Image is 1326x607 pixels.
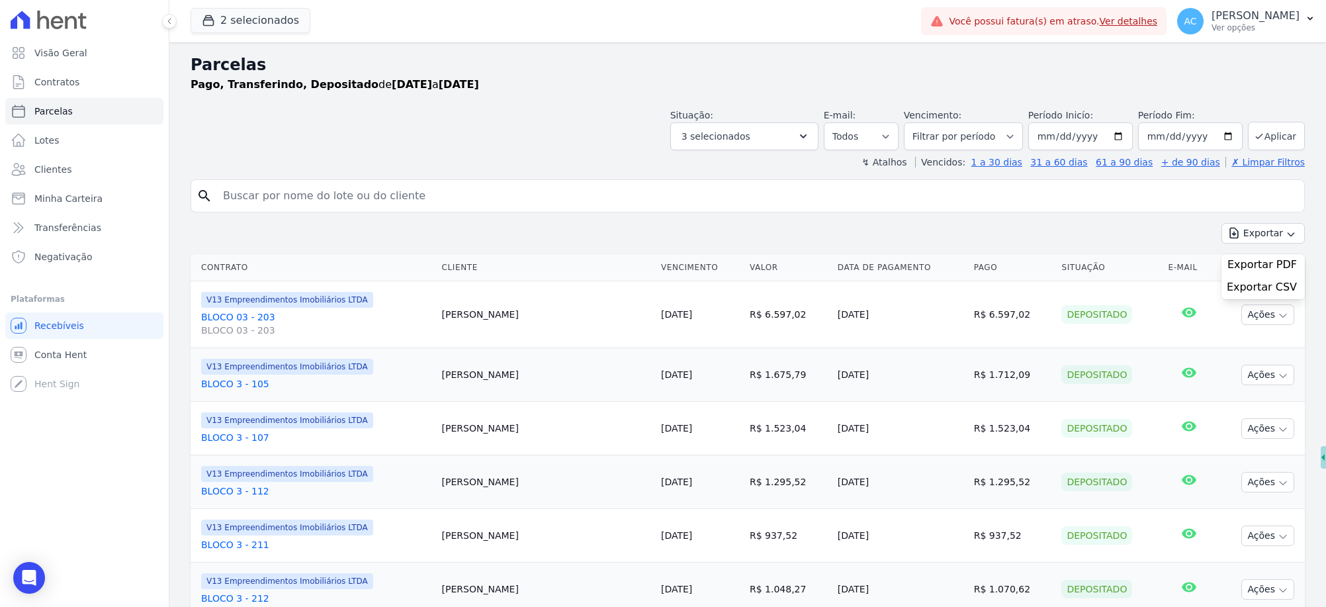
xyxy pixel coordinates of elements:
a: [DATE] [661,477,692,487]
a: Transferências [5,214,163,241]
span: Visão Geral [34,46,87,60]
th: Valor [744,254,832,281]
a: Visão Geral [5,40,163,66]
a: BLOCO 3 - 112 [201,485,431,498]
span: Conta Hent [34,348,87,361]
td: [PERSON_NAME] [437,509,656,563]
strong: Pago, Transferindo, Depositado [191,78,378,91]
th: Cliente [437,254,656,281]
td: [DATE] [832,402,969,455]
a: Clientes [5,156,163,183]
a: 61 a 90 dias [1096,157,1153,167]
td: [DATE] [832,509,969,563]
td: R$ 1.523,04 [744,402,832,455]
span: 3 selecionados [682,128,750,144]
button: Exportar [1221,223,1305,244]
a: BLOCO 03 - 203BLOCO 03 - 203 [201,310,431,337]
a: + de 90 dias [1161,157,1220,167]
i: search [197,188,212,204]
span: AC [1184,17,1197,26]
p: [PERSON_NAME] [1212,9,1300,23]
button: Ações [1241,418,1294,439]
span: Exportar PDF [1227,258,1297,271]
td: [PERSON_NAME] [437,455,656,509]
span: V13 Empreendimentos Imobiliários LTDA [201,520,373,536]
label: Vencimento: [904,110,961,120]
a: BLOCO 3 - 107 [201,431,431,444]
a: Minha Carteira [5,185,163,212]
a: Lotes [5,127,163,154]
span: Parcelas [34,105,73,118]
strong: [DATE] [439,78,479,91]
span: BLOCO 03 - 203 [201,324,431,337]
span: Lotes [34,134,60,147]
span: Recebíveis [34,319,84,332]
a: Recebíveis [5,312,163,339]
th: Situação [1056,254,1163,281]
span: Você possui fatura(s) em atraso. [949,15,1157,28]
p: Ver opções [1212,23,1300,33]
td: R$ 1.295,52 [969,455,1057,509]
button: Ações [1241,472,1294,492]
td: [PERSON_NAME] [437,348,656,402]
a: ✗ Limpar Filtros [1225,157,1305,167]
span: Negativação [34,250,93,263]
span: Contratos [34,75,79,89]
div: Depositado [1061,580,1132,598]
button: Ações [1241,579,1294,600]
a: [DATE] [661,584,692,594]
a: Ver detalhes [1100,16,1158,26]
td: R$ 937,52 [744,509,832,563]
a: Conta Hent [5,342,163,368]
label: Período Fim: [1138,109,1243,122]
label: Período Inicío: [1028,110,1093,120]
a: BLOCO 3 - 212 [201,592,431,605]
a: [DATE] [661,369,692,380]
td: [PERSON_NAME] [437,281,656,348]
a: Negativação [5,244,163,270]
div: Depositado [1061,473,1132,491]
td: [PERSON_NAME] [437,402,656,455]
th: Data de Pagamento [832,254,969,281]
span: V13 Empreendimentos Imobiliários LTDA [201,573,373,589]
div: Plataformas [11,291,158,307]
td: R$ 1.712,09 [969,348,1057,402]
td: R$ 6.597,02 [744,281,832,348]
div: Depositado [1061,365,1132,384]
a: BLOCO 3 - 105 [201,377,431,391]
a: [DATE] [661,530,692,541]
p: de a [191,77,479,93]
td: R$ 937,52 [969,509,1057,563]
button: Aplicar [1248,122,1305,150]
td: [DATE] [832,281,969,348]
a: [DATE] [661,309,692,320]
td: [DATE] [832,455,969,509]
th: Pago [969,254,1057,281]
th: Contrato [191,254,437,281]
input: Buscar por nome do lote ou do cliente [215,183,1299,209]
span: V13 Empreendimentos Imobiliários LTDA [201,359,373,375]
div: Depositado [1061,419,1132,438]
a: Exportar CSV [1227,281,1300,297]
span: Clientes [34,163,71,176]
div: Open Intercom Messenger [13,562,45,594]
label: Vencidos: [915,157,965,167]
td: [DATE] [832,348,969,402]
span: Minha Carteira [34,192,103,205]
a: Exportar PDF [1227,258,1300,274]
button: Ações [1241,304,1294,325]
label: ↯ Atalhos [862,157,906,167]
a: BLOCO 3 - 211 [201,538,431,551]
a: Parcelas [5,98,163,124]
button: 3 selecionados [670,122,818,150]
a: [DATE] [661,423,692,434]
td: R$ 1.523,04 [969,402,1057,455]
button: Ações [1241,526,1294,546]
label: E-mail: [824,110,856,120]
a: Contratos [5,69,163,95]
h2: Parcelas [191,53,1305,77]
td: R$ 1.675,79 [744,348,832,402]
span: V13 Empreendimentos Imobiliários LTDA [201,292,373,308]
button: AC [PERSON_NAME] Ver opções [1167,3,1326,40]
div: Depositado [1061,305,1132,324]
